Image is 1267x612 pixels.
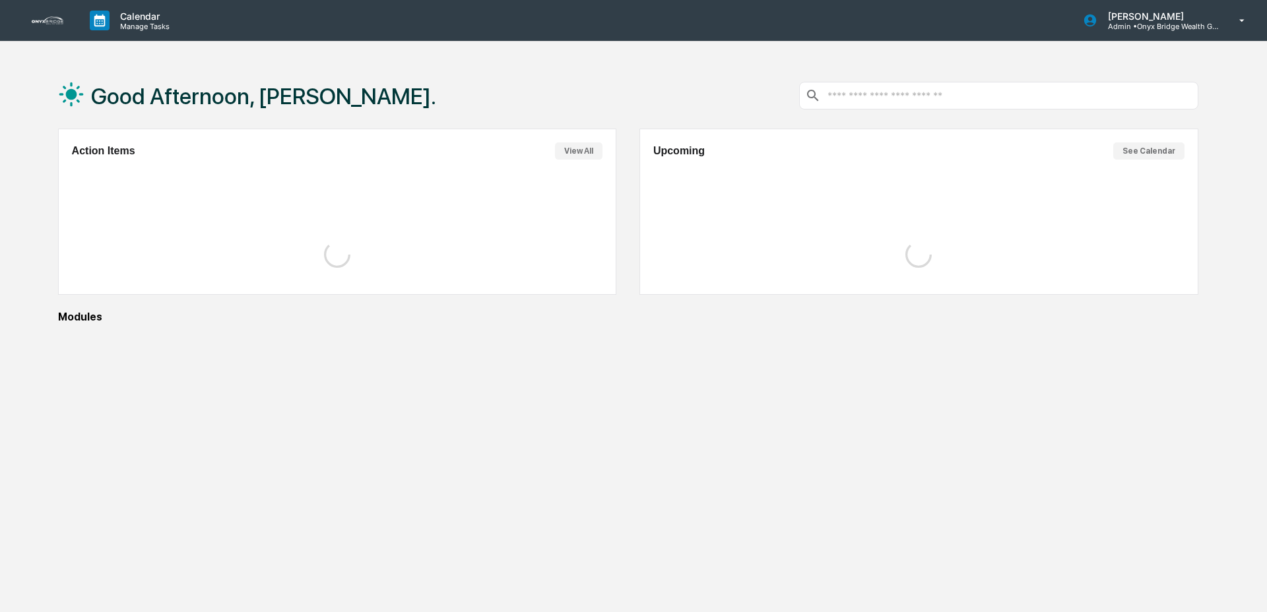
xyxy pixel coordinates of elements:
h1: Good Afternoon, [PERSON_NAME]. [91,83,436,109]
p: Admin • Onyx Bridge Wealth Group LLC [1097,22,1220,31]
p: [PERSON_NAME] [1097,11,1220,22]
p: Manage Tasks [110,22,176,31]
img: logo [32,16,63,24]
button: View All [555,142,602,160]
p: Calendar [110,11,176,22]
div: Modules [58,311,1198,323]
h2: Upcoming [653,145,705,157]
h2: Action Items [72,145,135,157]
button: See Calendar [1113,142,1185,160]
